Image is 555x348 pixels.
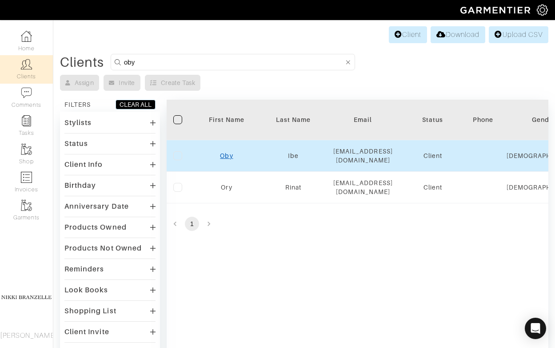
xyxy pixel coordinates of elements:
div: Open Intercom Messenger [525,318,546,339]
a: Upload CSV [489,26,548,43]
img: dashboard-icon-dbcd8f5a0b271acd01030246c82b418ddd0df26cd7fceb0bd07c9910d44c42f6.png [21,31,32,42]
div: Clients [60,58,104,67]
a: Rinat [285,184,301,191]
div: Client Info [64,160,103,169]
img: garmentier-logo-header-white-b43fb05a5012e4ada735d5af1a66efaba907eab6374d6393d1fbf88cb4ef424d.png [456,2,537,18]
div: Birthday [64,181,96,190]
div: CLEAR ALL [120,100,152,109]
div: Anniversary Date [64,202,129,211]
nav: pagination navigation [167,217,548,231]
button: page 1 [185,217,199,231]
img: garments-icon-b7da505a4dc4fd61783c78ac3ca0ef83fa9d6f193b1c9dc38574b1d14d53ca28.png [21,144,32,155]
a: Oby [220,152,233,159]
th: Toggle SortBy [399,100,466,140]
div: Last Name [267,115,320,124]
div: Look Books [64,286,108,295]
button: CLEAR ALL [116,100,156,109]
img: reminder-icon-8004d30b9f0a5d33ae49ab947aed9ed385cf756f9e5892f1edd6e32f2345188e.png [21,115,32,126]
div: Email [333,115,393,124]
div: Status [64,139,88,148]
div: Phone [473,115,493,124]
div: [EMAIL_ADDRESS][DOMAIN_NAME] [333,147,393,165]
a: Ibe [288,152,299,159]
div: Client Invite [64,328,109,336]
div: [EMAIL_ADDRESS][DOMAIN_NAME] [333,178,393,196]
a: Ory [221,184,232,191]
img: gear-icon-white-bd11855cb880d31180b6d7d6211b90ccbf57a29d726f0c71d8c61bd08dd39cc2.png [537,4,548,16]
a: Download [431,26,485,43]
div: Client [406,151,459,160]
div: FILTERS [64,100,91,109]
th: Toggle SortBy [260,100,327,140]
div: Status [406,115,459,124]
img: garments-icon-b7da505a4dc4fd61783c78ac3ca0ef83fa9d6f193b1c9dc38574b1d14d53ca28.png [21,200,32,211]
div: Products Not Owned [64,244,142,253]
a: Client [389,26,427,43]
div: First Name [200,115,253,124]
div: Shopping List [64,307,116,316]
div: Products Owned [64,223,127,232]
th: Toggle SortBy [193,100,260,140]
div: Reminders [64,265,104,274]
input: Search by name, email, phone, city, or state [124,57,344,68]
img: comment-icon-a0a6a9ef722e966f86d9cbdc48e553b5cf19dbc54f86b18d962a5391bc8f6eb6.png [21,87,32,98]
img: orders-icon-0abe47150d42831381b5fb84f609e132dff9fe21cb692f30cb5eec754e2cba89.png [21,172,32,183]
div: Stylists [64,118,92,127]
img: clients-icon-6bae9207a08558b7cb47a8932f037763ab4055f8c8b6bfacd5dc20c3e0201464.png [21,59,32,70]
div: Client [406,183,459,192]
